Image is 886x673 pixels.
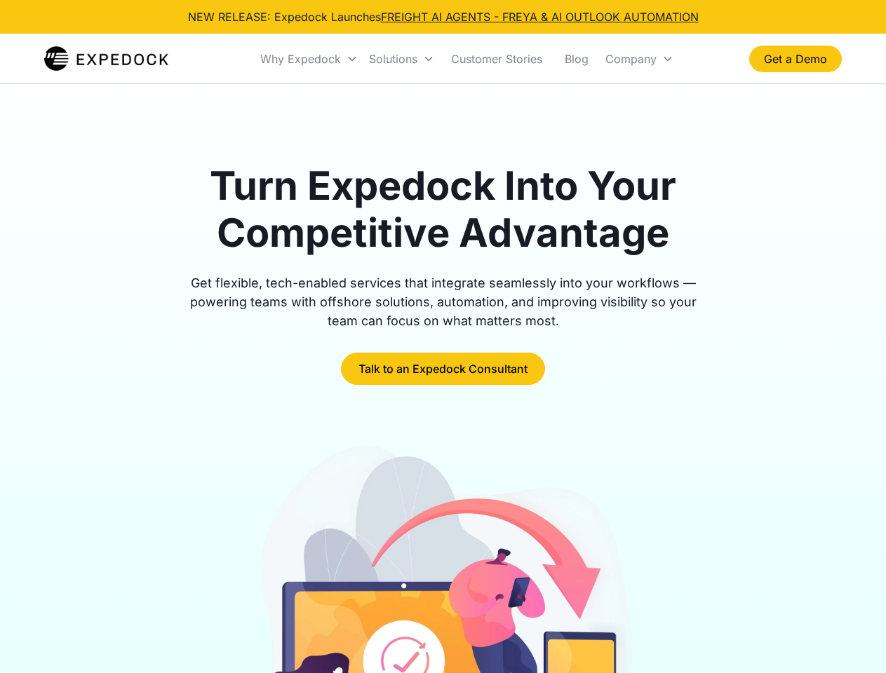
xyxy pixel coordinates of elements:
[44,45,168,73] a: home
[440,35,553,83] a: Customer Stories
[341,353,545,385] a: Talk to an Expedock Consultant
[174,163,713,257] h1: Turn Expedock Into Your Competitive Advantage
[188,8,699,25] div: NEW RELEASE: Expedock Launches
[44,45,168,73] img: Expedock Logo
[369,52,417,66] div: Solutions
[260,52,341,66] div: Why Expedock
[816,606,886,673] iframe: Chat Widget
[381,10,699,24] a: FREIGHT AI AGENTS - FREYA & AI OUTLOOK AUTOMATION
[605,52,657,66] div: Company
[255,35,363,83] div: Why Expedock
[553,35,600,83] a: Blog
[363,35,440,83] div: Solutions
[600,35,679,83] div: Company
[174,273,713,330] div: Get flexible, tech-enabled services that integrate seamlessly into your workflows — powering team...
[749,46,842,72] a: Get a Demo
